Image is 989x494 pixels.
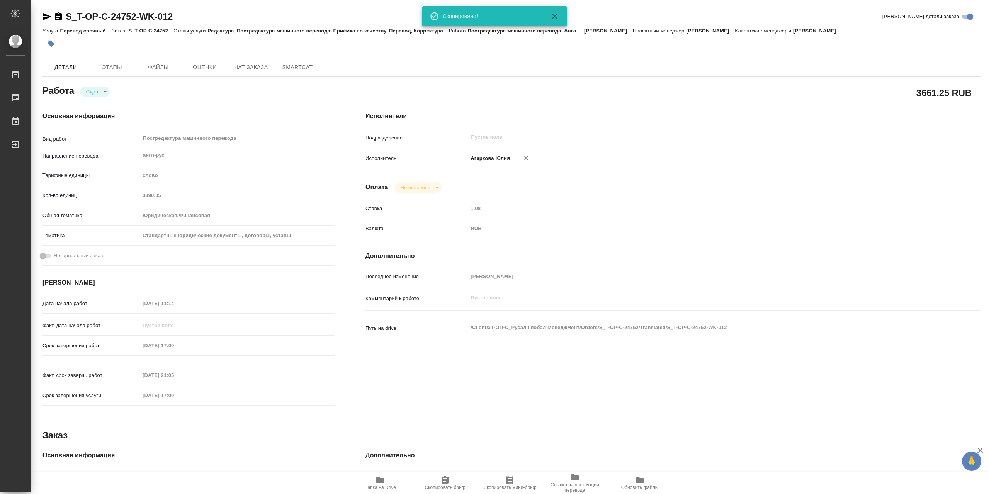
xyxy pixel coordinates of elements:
button: Сдан [84,88,100,95]
input: Пустое поле [140,470,335,482]
span: Папка на Drive [364,485,396,490]
div: Сдан [80,87,110,97]
button: Папка на Drive [348,472,413,494]
button: Добавить тэг [42,35,59,52]
span: Детали [47,63,84,72]
div: слово [140,169,335,182]
span: Скопировать мини-бриф [483,485,536,490]
div: Скопировано! [443,12,539,20]
a: S_T-OP-C-24752-WK-012 [66,11,173,22]
p: Тарифные единицы [42,171,140,179]
h4: Дополнительно [365,251,981,261]
button: Скопировать бриф [413,472,478,494]
input: Пустое поле [140,340,207,351]
div: Стандартные юридические документы, договоры, уставы [140,229,335,242]
span: Этапы [93,63,131,72]
span: SmartCat [279,63,316,72]
p: Комментарий к работе [365,295,468,302]
span: Скопировать бриф [425,485,465,490]
p: Этапы услуги [174,28,208,34]
span: [PERSON_NAME] детали заказа [882,13,959,20]
p: [PERSON_NAME] [793,28,842,34]
input: Пустое поле [470,132,911,142]
h2: Заказ [42,429,68,441]
div: Сдан [394,182,442,193]
div: RUB [468,222,929,235]
button: Ссылка на инструкции перевода [542,472,607,494]
p: Дата начала работ [42,300,140,307]
p: Вид работ [42,135,140,143]
h4: Основная информация [42,451,335,460]
p: Заказ: [112,28,128,34]
p: Срок завершения услуги [42,392,140,399]
button: 🙏 [962,452,981,471]
input: Пустое поле [140,390,207,401]
p: Клиентские менеджеры [735,28,793,34]
h4: Исполнители [365,112,981,121]
p: Услуга [42,28,60,34]
p: Работа [449,28,468,34]
span: Нотариальный заказ [54,252,103,260]
span: Ссылка на инструкции перевода [547,482,603,493]
span: Файлы [140,63,177,72]
input: Пустое поле [468,271,929,282]
p: Факт. дата начала работ [42,322,140,329]
p: Срок завершения работ [42,342,140,350]
input: Пустое поле [140,190,335,201]
div: Юридическая/Финансовая [140,209,335,222]
button: Скопировать ссылку [54,12,63,21]
input: Пустое поле [468,470,929,482]
p: Факт. срок заверш. работ [42,372,140,379]
input: Пустое поле [468,203,929,214]
h2: Работа [42,83,74,97]
p: Валюта [365,225,468,233]
h4: Оплата [365,183,388,192]
p: Путь на drive [365,324,468,332]
span: Обновить файлы [621,485,659,490]
input: Пустое поле [140,370,207,381]
p: Исполнитель [365,154,468,162]
h4: [PERSON_NAME] [42,278,335,287]
h4: Основная информация [42,112,335,121]
span: Чат заказа [233,63,270,72]
textarea: /Clients/Т-ОП-С_Русал Глобал Менеджмент/Orders/S_T-OP-C-24752/Translated/S_T-OP-C-24752-WK-012 [468,321,929,334]
p: Ставка [365,205,468,212]
p: Редактура, Постредактура машинного перевода, Приёмка по качеству, Перевод, Корректура [208,28,449,34]
p: Кол-во единиц [42,192,140,199]
button: Закрыть [545,12,564,21]
button: Не оплачена [398,184,433,191]
span: 🙏 [965,453,978,469]
h2: 3661.25 RUB [916,86,972,99]
p: Проектный менеджер [633,28,686,34]
p: Общая тематика [42,212,140,219]
p: Последнее изменение [365,273,468,280]
p: Направление перевода [42,152,140,160]
input: Пустое поле [140,298,207,309]
button: Удалить исполнителя [518,149,535,166]
p: S_T-OP-C-24752 [128,28,173,34]
h4: Дополнительно [365,451,981,460]
span: Оценки [186,63,223,72]
p: Тематика [42,232,140,239]
input: Пустое поле [140,320,207,331]
button: Скопировать ссылку для ЯМессенджера [42,12,52,21]
p: Перевод срочный [60,28,112,34]
p: Подразделение [365,134,468,142]
p: [PERSON_NAME] [686,28,735,34]
button: Скопировать мини-бриф [478,472,542,494]
button: Обновить файлы [607,472,672,494]
p: Агаркова Юлия [468,154,510,162]
p: Постредактура машинного перевода, Англ → [PERSON_NAME] [468,28,633,34]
